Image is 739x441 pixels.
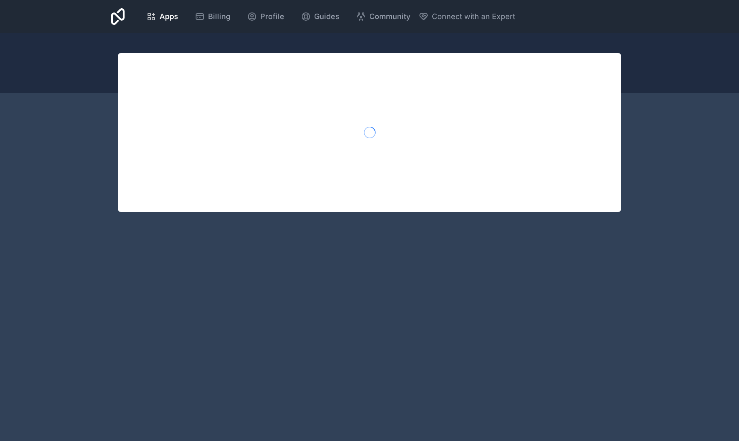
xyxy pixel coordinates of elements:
span: Apps [160,11,178,22]
button: Connect with an Expert [419,11,515,22]
a: Profile [240,7,291,26]
a: Billing [188,7,237,26]
a: Community [349,7,417,26]
span: Community [369,11,410,22]
span: Guides [314,11,339,22]
span: Profile [260,11,284,22]
span: Billing [208,11,230,22]
a: Guides [294,7,346,26]
a: Apps [140,7,185,26]
span: Connect with an Expert [432,11,515,22]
